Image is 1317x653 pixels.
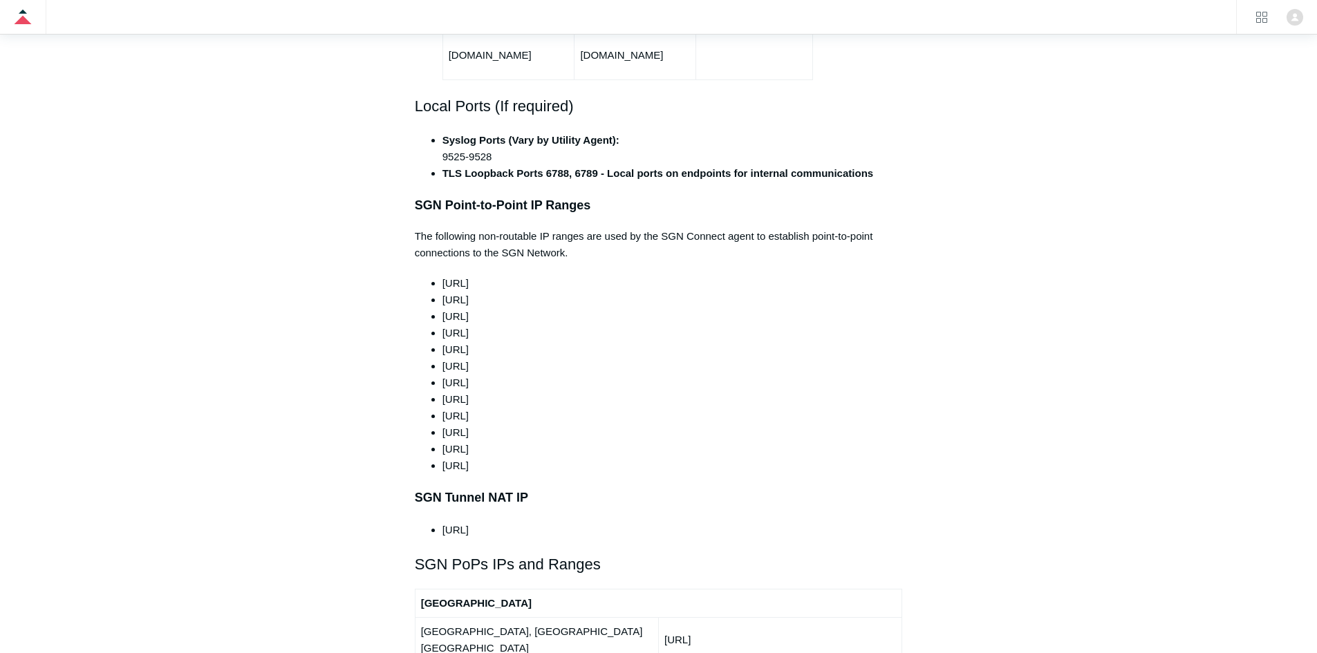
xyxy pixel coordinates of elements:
span: [URL] [442,426,469,438]
strong: [GEOGRAPHIC_DATA] [421,597,532,609]
span: [URL] [442,410,469,422]
span: [URL] [442,377,469,388]
h3: SGN Tunnel NAT IP [415,488,903,508]
li: [URL] [442,341,903,358]
strong: TLS Loopback Ports 6788, 6789 - Local ports on endpoints for internal communications [442,167,873,179]
h3: SGN Point-to-Point IP Ranges [415,196,903,216]
li: [URL] [442,308,903,325]
img: user avatar [1287,9,1303,26]
p: The following non-routable IP ranges are used by the SGN Connect agent to establish point-to-poin... [415,228,903,261]
span: [URL] [442,393,469,405]
p: [DOMAIN_NAME] [449,47,569,64]
li: [URL] [442,522,903,538]
h2: SGN PoPs IPs and Ranges [415,552,903,576]
span: [URL] [442,443,469,455]
p: [DOMAIN_NAME] [580,47,690,64]
li: [URL] [442,292,903,308]
li: [URL] [442,358,903,375]
strong: Syslog Ports (Vary by Utility Agent): [442,134,619,146]
li: [URL] [442,457,903,474]
li: [URL] [442,325,903,341]
zd-hc-trigger: Click your profile icon to open the profile menu [1287,9,1303,26]
li: 9525-9528 [442,132,903,165]
span: [URL] [442,277,469,289]
h2: Local Ports (If required) [415,94,903,118]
